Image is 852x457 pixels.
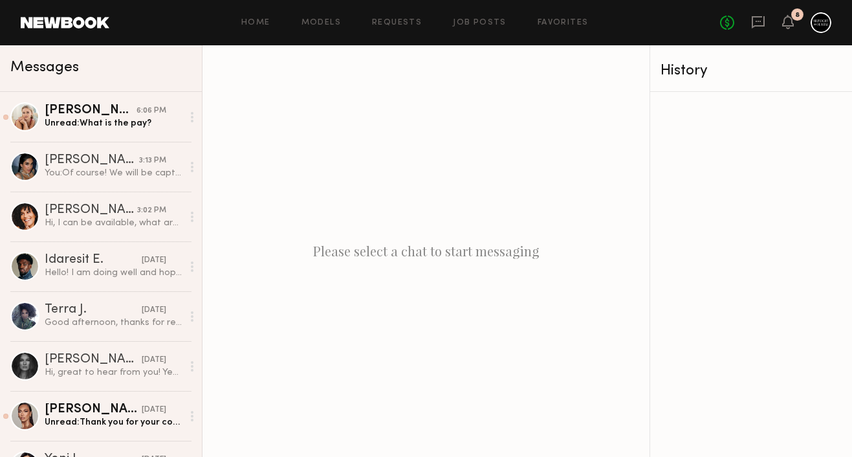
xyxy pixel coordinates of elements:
[142,254,166,267] div: [DATE]
[538,19,589,27] a: Favorites
[142,304,166,317] div: [DATE]
[137,205,166,217] div: 3:02 PM
[301,19,341,27] a: Models
[139,155,166,167] div: 3:13 PM
[45,403,142,416] div: [PERSON_NAME]
[372,19,422,27] a: Requests
[45,353,142,366] div: [PERSON_NAME]
[45,104,137,117] div: [PERSON_NAME]
[45,204,137,217] div: [PERSON_NAME]
[45,217,182,229] div: Hi, I can be available, what are the details?
[45,117,182,129] div: Unread: What is the pay?
[202,45,650,457] div: Please select a chat to start messaging
[45,416,182,429] div: Unread: Thank you for your consideration!
[795,12,800,19] div: 8
[45,154,139,167] div: [PERSON_NAME]
[142,354,166,366] div: [DATE]
[45,267,182,279] div: Hello! I am doing well and hope the same for you. I can also confirm that I am interested and ava...
[10,60,79,75] span: Messages
[45,366,182,379] div: Hi, great to hear from you! Yes, I am available on the 23rd
[241,19,270,27] a: Home
[661,63,842,78] div: History
[45,304,142,317] div: Terra J.
[45,254,142,267] div: Idaresit E.
[45,167,182,179] div: You: Of course! We will be capturing photo + video assets for Sofitel DC, and shooting in their r...
[142,404,166,416] div: [DATE]
[137,105,166,117] div: 6:06 PM
[45,317,182,329] div: Good afternoon, thanks for reaching out! I’m available and interested :)
[453,19,507,27] a: Job Posts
